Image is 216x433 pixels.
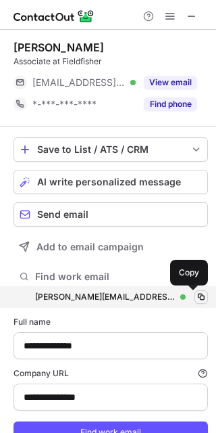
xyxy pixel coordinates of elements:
[37,177,181,187] span: AI write personalized message
[13,202,208,227] button: Send email
[13,41,104,54] div: [PERSON_NAME]
[13,8,94,24] img: ContactOut v5.3.10
[13,137,208,162] button: save-profile-one-click
[144,76,197,89] button: Reveal Button
[35,291,175,303] div: [PERSON_NAME][EMAIL_ADDRESS][PERSON_NAME][DOMAIN_NAME]
[13,367,208,380] label: Company URL
[13,55,208,68] div: Associate at Fieldfisher
[13,267,208,286] button: Find work email
[13,170,208,194] button: AI write personalized message
[13,235,208,259] button: Add to email campaign
[32,76,126,89] span: [EMAIL_ADDRESS][DOMAIN_NAME]
[35,271,192,283] span: Find work email
[36,242,144,252] span: Add to email campaign
[144,97,197,111] button: Reveal Button
[13,316,208,328] label: Full name
[37,209,88,220] span: Send email
[37,144,184,155] div: Save to List / ATS / CRM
